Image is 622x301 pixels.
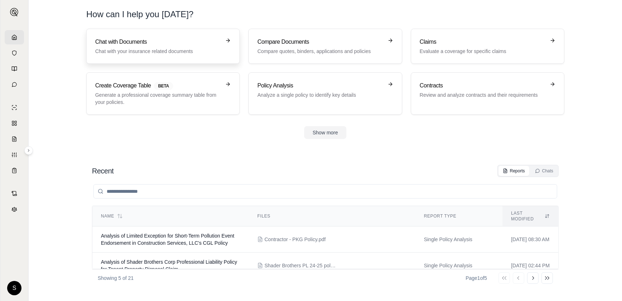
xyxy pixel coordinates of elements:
div: Chats [535,168,553,174]
a: ClaimsEvaluate a coverage for specific claims [411,29,564,64]
h1: How can I help you [DATE]? [86,9,564,20]
td: [DATE] 02:44 PM [502,253,558,279]
a: Policy Comparisons [5,116,24,130]
p: Review and analyze contracts and their requirements [420,91,545,99]
a: Custom Report [5,148,24,162]
span: BETA [154,82,173,90]
a: Documents Vault [5,46,24,60]
p: Compare quotes, binders, applications and policies [257,48,383,55]
a: Home [5,30,24,44]
div: Reports [503,168,525,174]
p: Showing 5 of 21 [98,274,133,282]
button: Reports [499,166,529,176]
h2: Recent [92,166,113,176]
h3: Contracts [420,81,545,90]
h3: Policy Analysis [257,81,383,90]
td: [DATE] 08:30 AM [502,226,558,253]
a: Coverage Table [5,163,24,178]
a: Compare DocumentsCompare quotes, binders, applications and policies [248,29,402,64]
h3: Create Coverage Table [95,81,221,90]
a: Chat with DocumentsChat with your insurance related documents [86,29,240,64]
h3: Compare Documents [257,38,383,46]
div: Name [101,213,240,219]
span: Analysis of Shader Brothers Corp Professional Liability Policy for Tenant Property Disposal Claim [101,259,237,272]
a: Claim Coverage [5,132,24,146]
td: Single Policy Analysis [416,226,503,253]
th: Files [249,206,415,226]
a: Chat [5,77,24,92]
a: Single Policy [5,100,24,115]
span: Shader Brothers PL 24-25 policy.PDF [264,262,336,269]
p: Chat with your insurance related documents [95,48,221,55]
p: Evaluate a coverage for specific claims [420,48,545,55]
h3: Claims [420,38,545,46]
div: S [7,281,21,295]
img: Expand sidebar [10,8,19,16]
button: Chats [531,166,558,176]
a: Legal Search Engine [5,202,24,216]
p: Generate a professional coverage summary table from your policies. [95,91,221,106]
button: Expand sidebar [24,146,33,155]
div: Last modified [511,210,550,222]
button: Expand sidebar [7,5,21,19]
span: Analysis of Limited Exception for Short-Term Pollution Event Endorsement in Construction Services... [101,233,234,246]
a: ContractsReview and analyze contracts and their requirements [411,72,564,115]
td: Single Policy Analysis [416,253,503,279]
p: Analyze a single policy to identify key details [257,91,383,99]
a: Policy AnalysisAnalyze a single policy to identify key details [248,72,402,115]
a: Prompt Library [5,62,24,76]
button: Show more [304,126,347,139]
h3: Chat with Documents [95,38,221,46]
th: Report Type [416,206,503,226]
span: Contractor - PKG Policy.pdf [264,236,326,243]
a: Create Coverage TableBETAGenerate a professional coverage summary table from your policies. [86,72,240,115]
div: Page 1 of 5 [466,274,487,282]
a: Contract Analysis [5,186,24,201]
